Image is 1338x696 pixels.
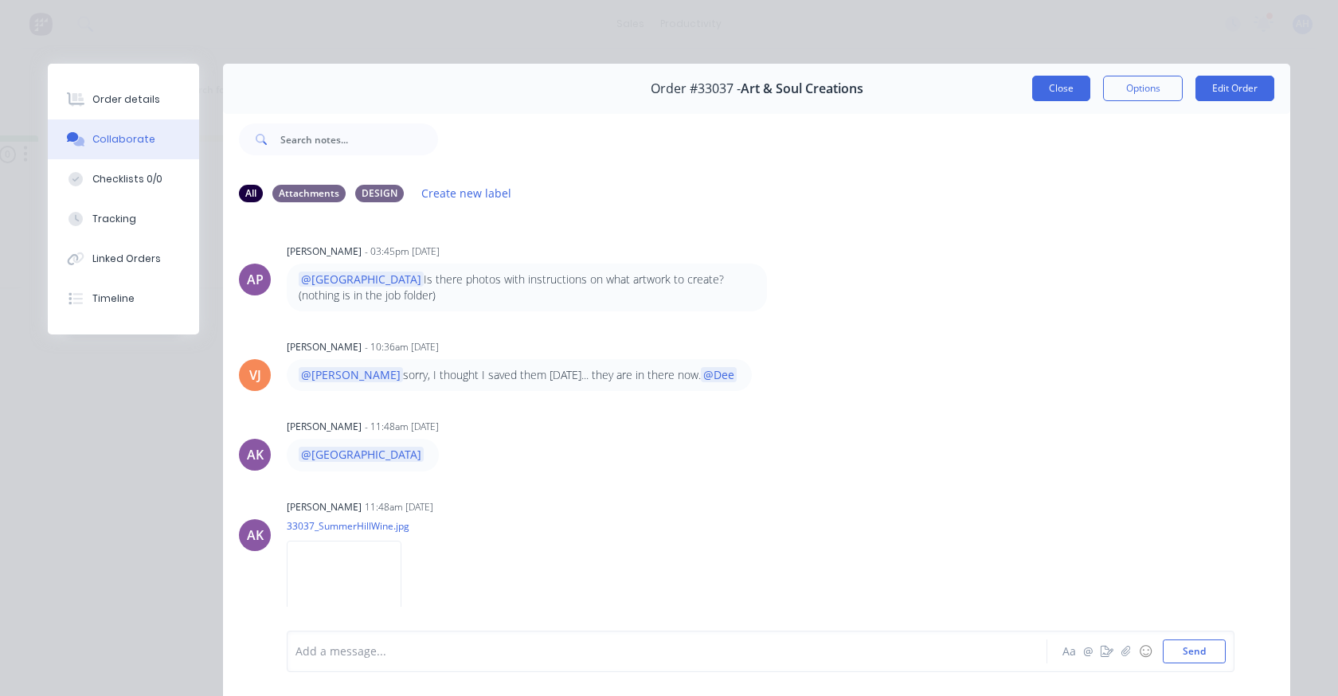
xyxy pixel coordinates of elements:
button: Timeline [48,279,199,319]
button: Send [1163,639,1226,663]
button: Options [1103,76,1183,101]
div: AK [247,526,264,545]
div: DESIGN [355,185,404,202]
button: @ [1078,642,1097,661]
div: [PERSON_NAME] [287,340,362,354]
div: Order details [92,92,160,107]
button: Create new label [413,182,520,204]
button: Tracking [48,199,199,239]
button: Aa [1059,642,1078,661]
p: sorry, I thought I saved them [DATE]... they are in there now. [299,367,740,383]
button: Collaborate [48,119,199,159]
div: - 11:48am [DATE] [365,420,439,434]
span: @[GEOGRAPHIC_DATA] [299,272,424,287]
button: Edit Order [1195,76,1274,101]
div: [PERSON_NAME] [287,420,362,434]
div: - 03:45pm [DATE] [365,244,440,259]
span: Art & Soul Creations [741,81,863,96]
button: ☺ [1136,642,1155,661]
button: Order details [48,80,199,119]
button: Checklists 0/0 [48,159,199,199]
div: Tracking [92,212,136,226]
input: Search notes... [280,123,438,155]
div: 11:48am [DATE] [365,500,433,514]
div: Linked Orders [92,252,161,266]
div: Attachments [272,185,346,202]
div: AK [247,445,264,464]
button: Close [1032,76,1090,101]
div: All [239,185,263,202]
div: - 10:36am [DATE] [365,340,439,354]
div: [PERSON_NAME] [287,500,362,514]
span: @Dee [701,367,737,382]
span: Order #33037 - [651,81,741,96]
p: 33037_SummerHillWine.jpg [287,519,417,533]
div: [PERSON_NAME] [287,244,362,259]
div: Collaborate [92,132,155,147]
div: Timeline [92,291,135,306]
span: @[GEOGRAPHIC_DATA] [299,447,424,462]
span: @[PERSON_NAME] [299,367,403,382]
div: AP [247,270,264,289]
button: Linked Orders [48,239,199,279]
p: Is there photos with instructions on what artwork to create? (nothing is in the job folder) [299,272,755,304]
div: VJ [249,366,261,385]
div: Checklists 0/0 [92,172,162,186]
